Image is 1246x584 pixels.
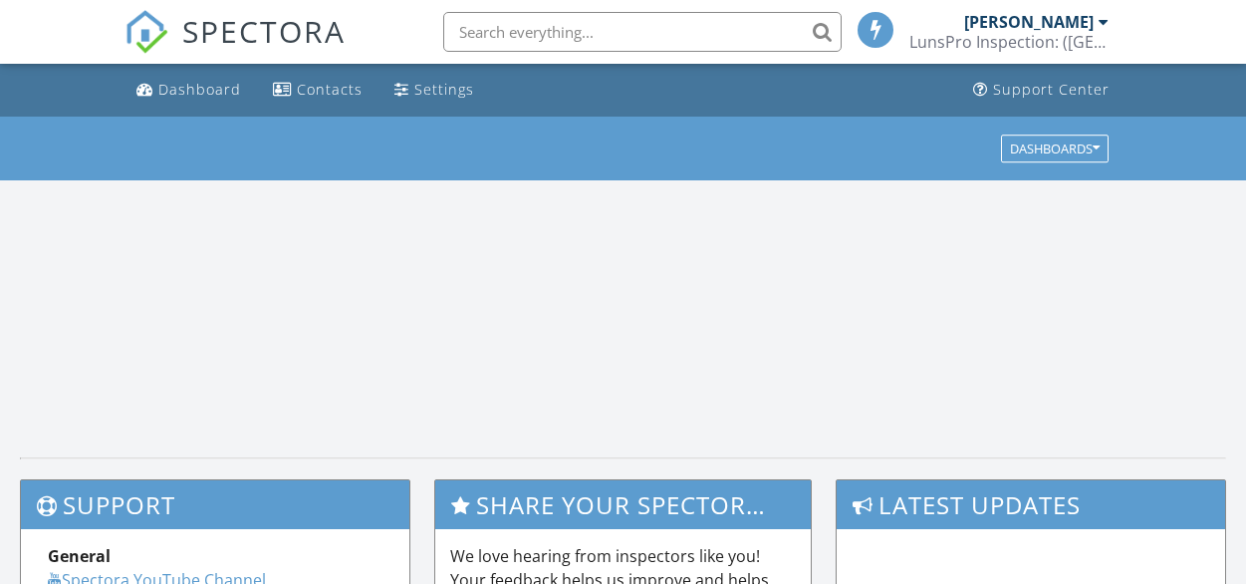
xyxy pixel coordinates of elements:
span: SPECTORA [182,10,346,52]
a: Support Center [965,72,1118,109]
h3: Latest Updates [837,480,1225,529]
a: Dashboard [128,72,249,109]
h3: Share Your Spectora Experience [435,480,812,529]
a: Contacts [265,72,371,109]
input: Search everything... [443,12,842,52]
a: Settings [386,72,482,109]
strong: General [48,545,111,567]
a: SPECTORA [125,27,346,69]
div: Contacts [297,80,363,99]
h3: Support [21,480,409,529]
div: Settings [414,80,474,99]
button: Dashboards [1001,135,1109,162]
div: LunsPro Inspection: (Atlanta) [909,32,1109,52]
div: [PERSON_NAME] [964,12,1094,32]
div: Dashboard [158,80,241,99]
div: Support Center [993,80,1110,99]
div: Dashboards [1010,142,1100,155]
img: The Best Home Inspection Software - Spectora [125,10,168,54]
